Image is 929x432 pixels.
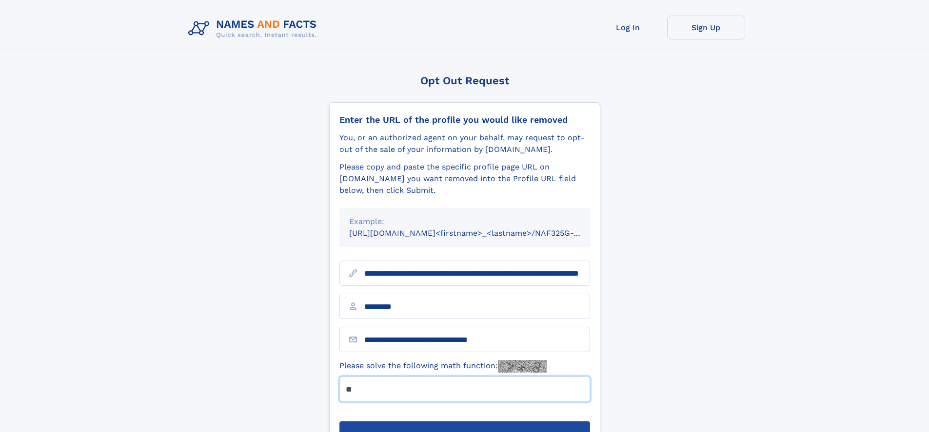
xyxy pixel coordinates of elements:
[339,360,547,373] label: Please solve the following math function:
[329,75,600,87] div: Opt Out Request
[339,132,590,155] div: You, or an authorized agent on your behalf, may request to opt-out of the sale of your informatio...
[589,16,667,39] a: Log In
[339,114,590,125] div: Enter the URL of the profile you would like removed
[184,16,325,42] img: Logo Names and Facts
[339,161,590,196] div: Please copy and paste the specific profile page URL on [DOMAIN_NAME] you want removed into the Pr...
[349,216,580,227] div: Example:
[349,228,609,238] small: [URL][DOMAIN_NAME]<firstname>_<lastname>/NAF325G-xxxxxxxx
[667,16,745,39] a: Sign Up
